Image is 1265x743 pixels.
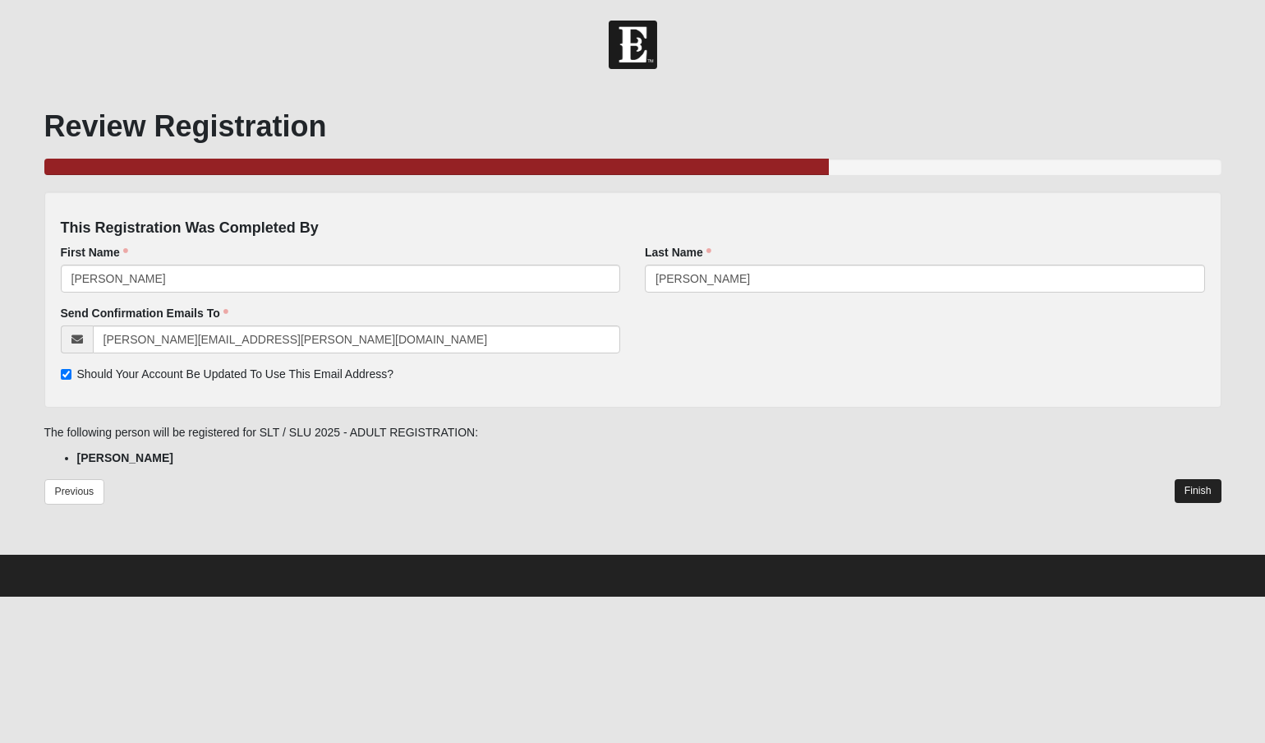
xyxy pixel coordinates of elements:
label: First Name [61,244,128,261]
label: Last Name [645,244,711,261]
p: The following person will be registered for SLT / SLU 2025 - ADULT REGISTRATION: [44,424,1221,441]
a: Previous [44,479,105,505]
img: Church of Eleven22 Logo [609,21,657,69]
h4: This Registration Was Completed By [61,219,1205,238]
a: Finish [1175,479,1221,503]
strong: [PERSON_NAME] [77,451,173,464]
span: Should Your Account Be Updated To Use This Email Address? [77,367,394,381]
label: Send Confirmation Emails To [61,305,228,321]
input: Should Your Account Be Updated To Use This Email Address? [61,369,71,380]
h1: Review Registration [44,108,1221,144]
